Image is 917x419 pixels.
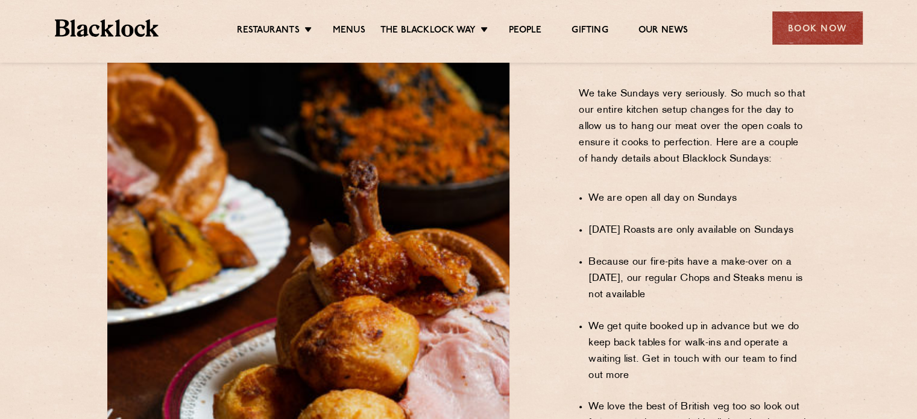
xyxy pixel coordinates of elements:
[380,25,476,38] a: The Blacklock Way
[772,11,863,45] div: Book Now
[509,25,541,38] a: People
[333,25,365,38] a: Menus
[588,319,810,384] li: We get quite booked up in advance but we do keep back tables for walk-ins and operate a waiting l...
[579,86,810,184] p: We take Sundays very seriously. So much so that our entire kitchen setup changes for the day to a...
[588,254,810,303] li: Because our fire-pits have a make-over on a [DATE], our regular Chops and Steaks menu is not avai...
[572,25,608,38] a: Gifting
[55,19,159,37] img: BL_Textured_Logo-footer-cropped.svg
[588,191,810,207] li: We are open all day on Sundays
[638,25,689,38] a: Our News
[588,222,810,239] li: [DATE] Roasts are only available on Sundays
[237,25,300,38] a: Restaurants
